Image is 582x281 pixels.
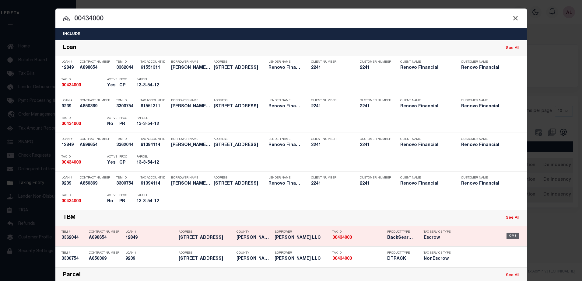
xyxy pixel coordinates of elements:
strong: 00434000 [61,83,81,88]
h5: 2241 [311,104,351,109]
p: Active [107,155,117,159]
h5: Yes [107,83,116,88]
p: Tax ID [61,116,104,120]
h5: 13-3-54-12 [136,199,164,204]
div: Parcel [63,272,81,279]
p: Tax Account ID [141,60,168,64]
a: See All [506,216,519,220]
strong: 00434000 [61,161,81,165]
p: Customer Number [360,137,391,141]
h5: Windham [237,256,272,262]
h5: 2241 [311,65,351,71]
p: Loan # [61,137,77,141]
h5: Renovo Financial [461,143,513,148]
p: Tax Account ID [141,99,168,102]
h5: 3362044 [116,143,138,148]
p: TBM ID [116,176,138,180]
h5: A850369 [80,104,113,109]
p: Active [107,194,117,197]
p: Customer Number [360,99,391,102]
p: Borrower [275,251,329,255]
h5: MAHARAJ VERNON LLC [171,181,211,186]
h5: 12849 [61,143,77,148]
h5: A898654 [80,65,113,71]
p: Loan # [125,230,176,234]
h5: Renovo Financial [268,104,302,109]
h5: MAHARAJ VERNON LLC [275,256,329,262]
p: Customer Number [360,176,391,180]
p: Active [107,78,117,82]
p: Tax ID [61,155,104,159]
p: PPCC [119,194,127,197]
h5: 61394114 [141,181,168,186]
p: Contract Number [89,230,122,234]
p: Address [214,137,265,141]
p: Client Name [400,99,452,102]
h5: Renovo Financial [268,143,302,148]
p: Contract Number [80,60,113,64]
h5: 52 Spring Street Willimantic, C... [214,181,265,186]
a: See All [506,273,519,277]
h5: No [107,199,116,204]
div: Loan [63,45,76,52]
p: Client Number [311,60,351,64]
h5: 2241 [360,65,390,71]
p: Tax Account ID [141,176,168,180]
h5: 52 Spring Street [179,256,233,262]
p: Tax Service Type [424,251,454,255]
p: Tax Service Type [424,230,454,234]
p: Client Name [400,176,452,180]
h5: 9239 [61,104,77,109]
p: Customer Name [461,60,513,64]
p: Active [107,116,117,120]
button: Close [512,14,520,22]
h5: A850369 [89,256,122,262]
p: Parcel [136,155,164,159]
h5: MAHARAJ VERNON LLC [171,143,211,148]
p: Client Name [400,137,452,141]
h5: 61551311 [141,104,168,109]
p: Address [214,60,265,64]
p: Loan # [125,251,176,255]
strong: 00434000 [332,236,352,240]
h5: A850369 [80,181,113,186]
p: Client Name [400,60,452,64]
h5: 52 Spring Street Willimantic, C... [214,143,265,148]
strong: 00434000 [61,199,81,203]
p: TBM ID [116,60,138,64]
p: Loan # [61,99,77,102]
h5: 2241 [360,143,390,148]
h5: Renovo Financial [268,181,302,186]
p: Loan # [61,60,77,64]
h5: A898654 [89,235,122,241]
h5: 3300754 [116,181,138,186]
p: Tax ID [332,230,384,234]
h5: Yes [107,160,116,165]
h5: CP [119,160,127,165]
h5: 52 Spring Street Willimantic, C... [214,65,265,71]
h5: Renovo Financial [400,65,452,71]
h5: Renovo Financial [461,181,513,186]
h5: NonEscrow [424,256,454,262]
p: Borrower Name [171,176,211,180]
h5: MAHARAJ VERNON LLC [171,104,211,109]
p: TBM # [61,251,86,255]
p: Client Number [311,176,351,180]
p: TBM ID [116,99,138,102]
input: Start typing... [55,14,527,24]
p: PPCC [119,155,127,159]
p: Borrower [275,230,329,234]
button: Include [55,28,88,40]
h5: WINDHAM [237,235,272,241]
strong: 00434000 [332,257,352,261]
h5: 3300754 [116,104,138,109]
p: Contract Number [80,176,113,180]
h5: 52 Spring Street Willimantic, C... [214,104,265,109]
h5: A898654 [80,143,113,148]
p: Loan # [61,176,77,180]
h5: Escrow [424,235,454,241]
p: Parcel [136,78,164,82]
h5: 00434000 [61,199,104,204]
h5: 00434000 [332,256,384,262]
h5: CP [119,83,127,88]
